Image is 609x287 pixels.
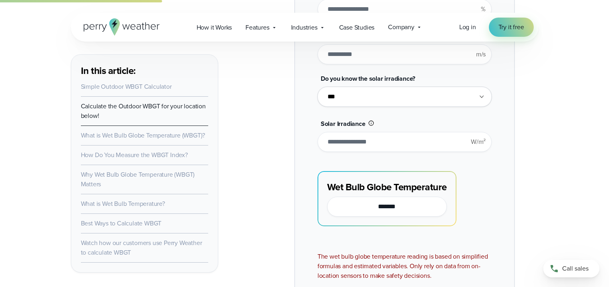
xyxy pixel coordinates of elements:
span: Case Studies [339,23,375,32]
span: How it Works [197,23,232,32]
a: Simple Outdoor WBGT Calculator [81,82,172,91]
a: How Do You Measure the WBGT Index? [81,150,188,159]
a: Case Studies [332,19,382,36]
a: Log in [459,22,476,32]
a: Best Ways to Calculate WBGT [81,219,162,228]
span: Call sales [562,264,589,273]
a: Calculate the Outdoor WBGT for your location below! [81,102,206,120]
a: Watch how our customers use Perry Weather to calculate WBGT [81,238,202,257]
div: The wet bulb globe temperature reading is based on simplified formulas and estimated variables. O... [318,252,492,281]
span: Solar Irradiance [321,119,366,128]
span: Company [388,22,414,32]
a: Why Wet Bulb Globe Temperature (WBGT) Matters [81,170,195,189]
a: What is Wet Bulb Temperature? [81,199,165,208]
a: Try it free [489,18,534,37]
a: How it Works [190,19,239,36]
h3: In this article: [81,64,208,77]
span: Industries [291,23,318,32]
span: Try it free [498,22,524,32]
a: Call sales [543,260,599,277]
span: Features [245,23,269,32]
span: Do you know the solar irradiance? [321,74,415,83]
a: What is Wet Bulb Globe Temperature (WBGT)? [81,131,205,140]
